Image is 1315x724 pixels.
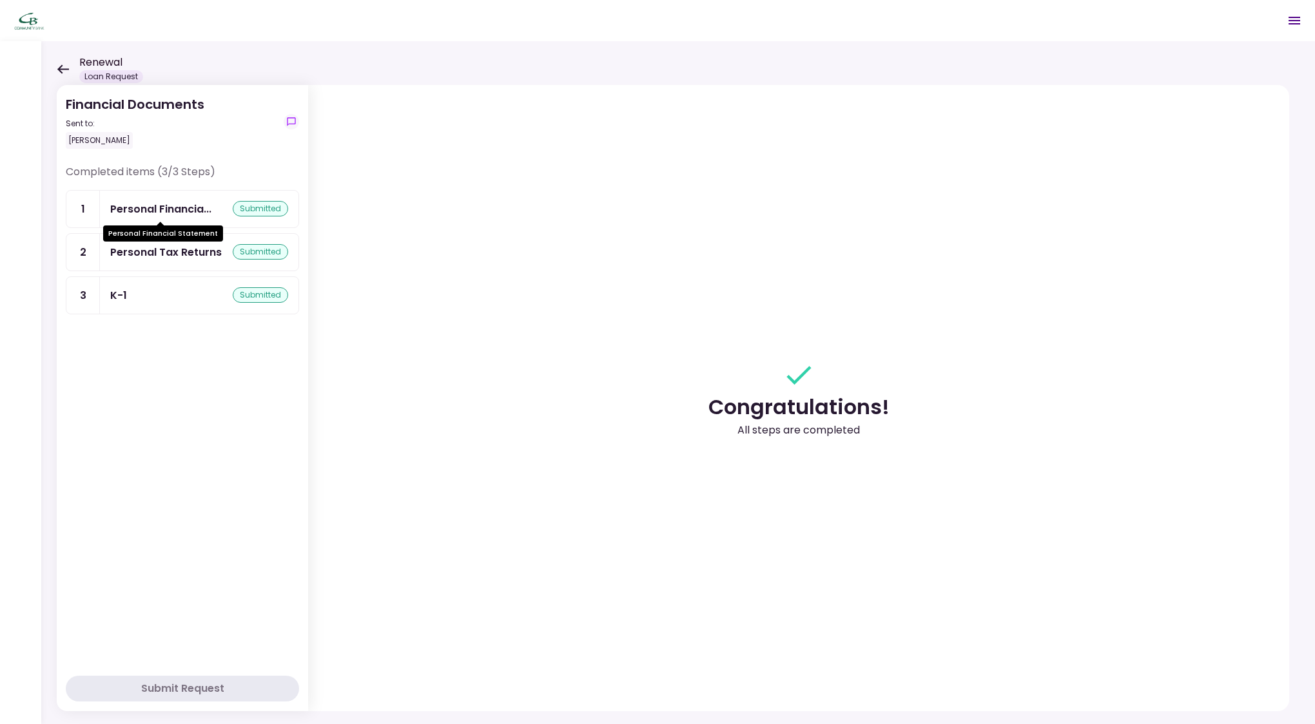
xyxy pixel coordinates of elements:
button: Submit Request [66,676,299,701]
a: 2Personal Tax Returnssubmitted [66,233,299,271]
div: Congratulations! [708,392,890,423]
div: Personal Financial Statement [110,201,211,217]
img: Partner icon [13,11,45,30]
a: 3K-1submitted [66,276,299,314]
div: 1 [66,191,100,227]
div: Submit Request [141,681,224,696]
div: Sent to: [66,118,204,129]
h1: Renewal [79,55,143,70]
button: Open menu [1279,5,1310,36]
div: 3 [66,277,100,314]
div: Personal Financial Statement [103,225,223,242]
div: Financial Documents [66,95,204,149]
div: submitted [233,201,288,216]
a: 1Personal Financial Statementsubmitted [66,190,299,228]
div: Loan Request [79,70,143,83]
div: K-1 [110,287,127,303]
div: Completed items (3/3 Steps) [66,164,299,190]
div: All steps are completed [737,423,860,438]
div: 2 [66,234,100,271]
div: submitted [233,287,288,303]
div: [PERSON_NAME] [66,132,133,149]
div: submitted [233,244,288,260]
div: Personal Tax Returns [110,244,222,260]
button: show-messages [284,114,299,129]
